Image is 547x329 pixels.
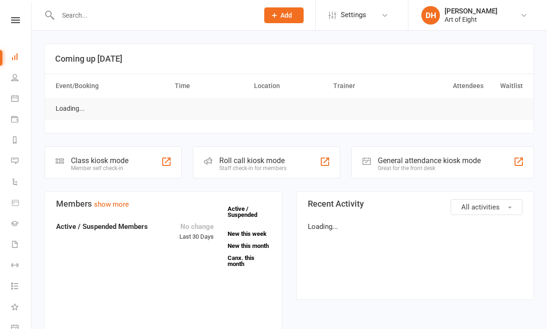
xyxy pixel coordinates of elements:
[341,5,366,25] span: Settings
[94,200,129,209] a: show more
[56,199,271,209] h3: Members
[55,9,252,22] input: Search...
[223,199,264,225] a: Active / Suspended
[219,156,286,165] div: Roll call kiosk mode
[308,199,522,209] h3: Recent Activity
[219,165,286,171] div: Staff check-in for members
[55,54,523,63] h3: Coming up [DATE]
[445,7,497,15] div: [PERSON_NAME]
[445,15,497,24] div: Art of Eight
[451,199,522,215] button: All activities
[11,110,32,131] a: Payments
[171,74,250,98] th: Time
[56,222,148,231] strong: Active / Suspended Members
[488,74,528,98] th: Waitlist
[408,74,488,98] th: Attendees
[228,231,271,237] a: New this week
[11,68,32,89] a: People
[378,156,481,165] div: General attendance kiosk mode
[421,6,440,25] div: DH
[228,243,271,249] a: New this month
[264,7,304,23] button: Add
[71,165,128,171] div: Member self check-in
[11,297,32,318] a: What's New
[228,255,271,267] a: Canx. this month
[51,98,89,120] td: Loading...
[329,74,408,98] th: Trainer
[51,74,171,98] th: Event/Booking
[308,221,522,232] p: Loading...
[11,131,32,152] a: Reports
[11,193,32,214] a: Product Sales
[11,89,32,110] a: Calendar
[11,47,32,68] a: Dashboard
[250,74,329,98] th: Location
[179,221,214,242] div: Last 30 Days
[179,221,214,232] div: No change
[71,156,128,165] div: Class kiosk mode
[378,165,481,171] div: Great for the front desk
[461,203,500,211] span: All activities
[280,12,292,19] span: Add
